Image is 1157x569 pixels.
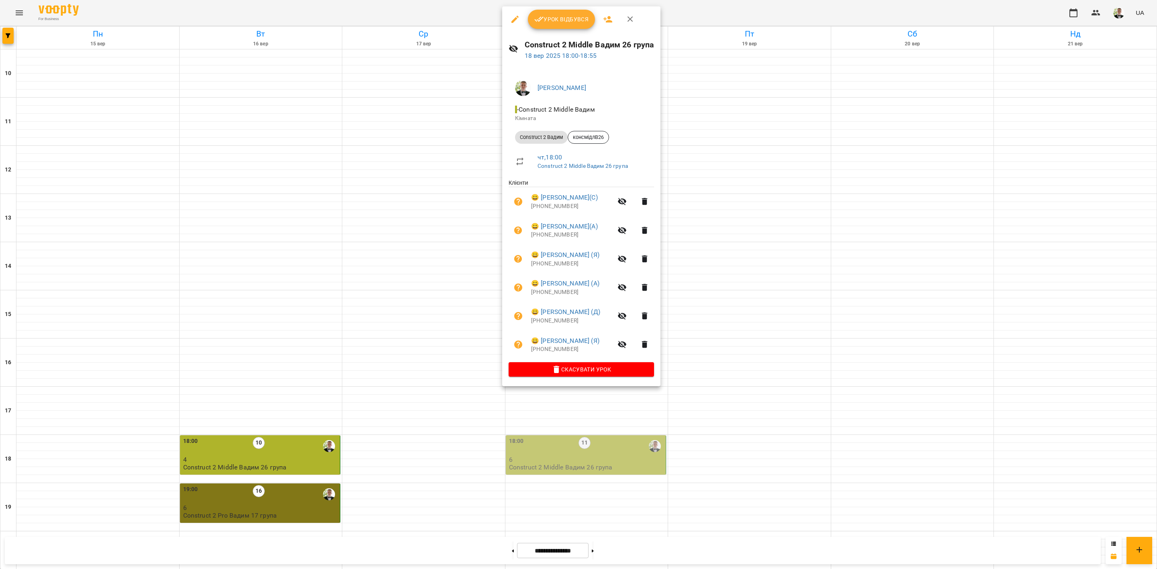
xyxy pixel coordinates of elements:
button: Скасувати Урок [509,362,654,377]
a: 😀 [PERSON_NAME] (Я) [531,336,599,346]
a: 😀 [PERSON_NAME] (А) [531,279,599,288]
p: [PHONE_NUMBER] [531,317,613,325]
a: 18 вер 2025 18:00-18:55 [525,52,597,59]
ul: Клієнти [509,179,654,362]
p: [PHONE_NUMBER] [531,345,613,353]
button: Урок відбувся [528,10,595,29]
span: консмідлВ26 [568,134,609,141]
span: - Construct 2 Middle Вадим [515,106,597,113]
button: Візит ще не сплачено. Додати оплату? [509,278,528,297]
a: Construct 2 Middle Вадим 26 група [538,163,628,169]
div: консмідлВ26 [568,131,609,144]
button: Візит ще не сплачено. Додати оплату? [509,306,528,326]
p: Кімната [515,114,648,122]
p: [PHONE_NUMBER] [531,260,613,268]
p: [PHONE_NUMBER] [531,288,613,296]
h6: Construct 2 Middle Вадим 26 група [525,39,654,51]
img: a36e7c9154db554d8e2cc68f12717264.jpg [515,80,531,96]
p: [PHONE_NUMBER] [531,202,613,210]
a: 😀 [PERSON_NAME] (Я) [531,250,599,260]
button: Візит ще не сплачено. Додати оплату? [509,192,528,211]
span: Урок відбувся [534,14,589,24]
button: Візит ще не сплачено. Додати оплату? [509,221,528,240]
a: 😀 [PERSON_NAME](С) [531,193,598,202]
p: [PHONE_NUMBER] [531,231,613,239]
a: 😀 [PERSON_NAME](А) [531,222,598,231]
a: чт , 18:00 [538,153,562,161]
button: Візит ще не сплачено. Додати оплату? [509,249,528,269]
a: 😀 [PERSON_NAME] (Д) [531,307,600,317]
button: Візит ще не сплачено. Додати оплату? [509,335,528,354]
a: [PERSON_NAME] [538,84,586,92]
span: Скасувати Урок [515,365,648,374]
span: Construct 2 Вадим [515,134,568,141]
